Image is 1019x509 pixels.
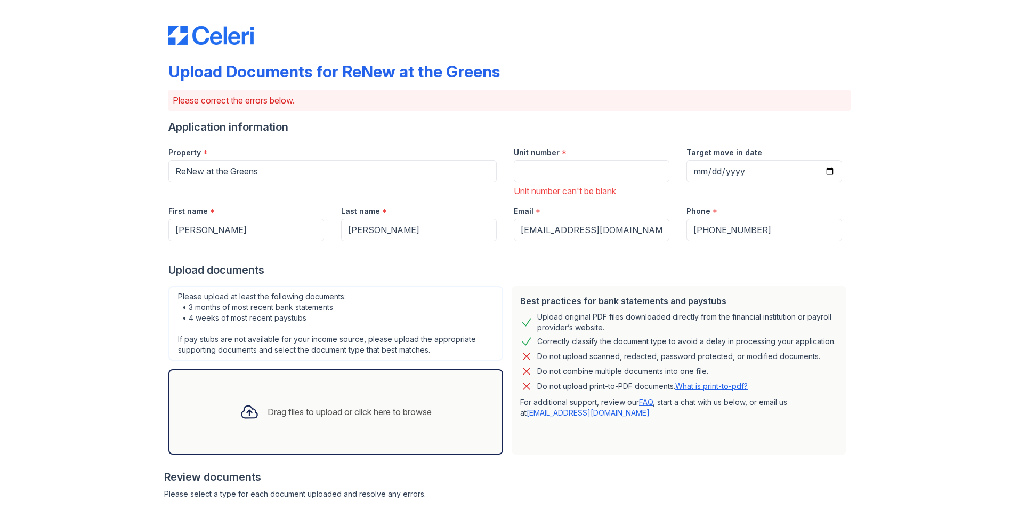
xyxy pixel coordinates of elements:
[173,94,846,107] p: Please correct the errors below.
[537,365,708,378] div: Do not combine multiple documents into one file.
[520,397,838,418] p: For additional support, review our , start a chat with us below, or email us at
[537,312,838,333] div: Upload original PDF files downloaded directly from the financial institution or payroll provider’...
[537,335,836,348] div: Correctly classify the document type to avoid a delay in processing your application.
[168,206,208,217] label: First name
[168,26,254,45] img: CE_Logo_Blue-a8612792a0a2168367f1c8372b55b34899dd931a85d93a1a3d3e32e68fde9ad4.png
[514,206,533,217] label: Email
[168,263,851,277] div: Upload documents
[537,381,748,392] p: Do not upload print-to-PDF documents.
[164,470,851,484] div: Review documents
[514,185,669,197] div: Unit number can't be blank
[527,408,650,417] a: [EMAIL_ADDRESS][DOMAIN_NAME]
[675,381,748,391] a: What is print-to-pdf?
[686,206,710,217] label: Phone
[639,397,653,407] a: FAQ
[164,489,851,499] div: Please select a type for each document uploaded and resolve any errors.
[686,147,762,158] label: Target move in date
[514,147,560,158] label: Unit number
[537,350,820,363] div: Do not upload scanned, redacted, password protected, or modified documents.
[268,405,432,418] div: Drag files to upload or click here to browse
[168,147,201,158] label: Property
[168,286,503,361] div: Please upload at least the following documents: • 3 months of most recent bank statements • 4 wee...
[168,62,500,81] div: Upload Documents for ReNew at the Greens
[341,206,380,217] label: Last name
[168,120,851,134] div: Application information
[520,295,838,307] div: Best practices for bank statements and paystubs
